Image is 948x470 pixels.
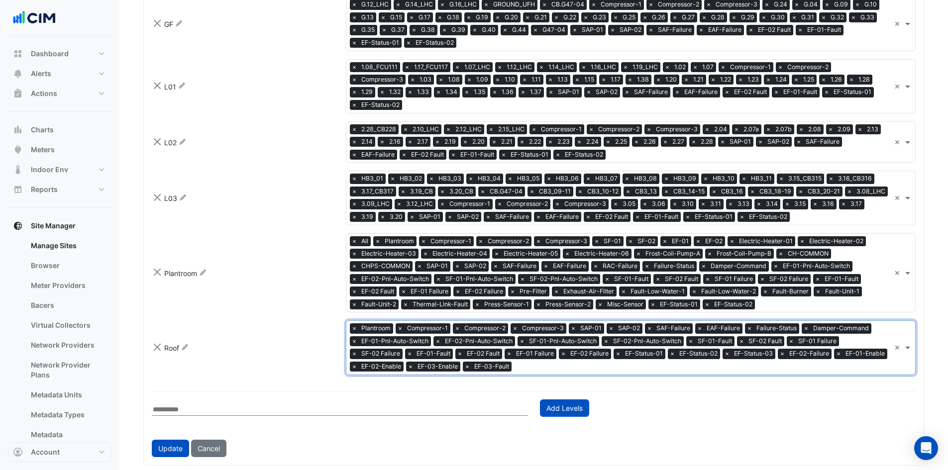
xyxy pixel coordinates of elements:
[350,137,359,147] span: ×
[152,267,162,278] button: Close
[387,87,403,97] span: 1.32
[433,137,442,147] span: ×
[406,137,415,147] span: ×
[590,12,609,22] span: G.23
[718,75,734,85] span: 1.22
[465,75,474,85] span: ×
[359,137,375,147] span: 2.14
[13,69,23,79] app-icon: Alerts
[626,75,634,85] span: ×
[706,25,744,35] span: EAF-Failure
[797,124,806,134] span: ×
[164,138,177,147] span: L02
[617,25,644,35] span: SAP-02
[738,12,757,22] span: G.29
[723,87,732,97] span: ×
[803,137,842,147] span: SAF-Failure
[575,137,584,147] span: ×
[646,25,655,35] span: ×
[700,62,716,72] span: 1.07
[359,12,376,22] span: G.13
[527,137,543,147] span: 2.22
[419,25,437,35] span: G.38
[378,137,387,147] span: ×
[502,12,521,22] span: G.20
[23,256,111,276] a: Browser
[672,62,688,72] span: 1.02
[858,12,877,22] span: G.33
[529,75,543,85] span: 1.11
[621,62,630,72] span: ×
[350,62,359,72] span: ×
[359,62,400,72] span: 1.08_FCU111
[350,12,359,22] span: ×
[479,25,498,35] span: G.40
[538,124,584,134] span: Compressor-1
[581,12,590,22] span: ×
[620,12,638,22] span: G.25
[712,124,730,134] span: 2.04
[471,87,488,97] span: 1.35
[175,19,183,27] fa-icon: Rename
[473,12,491,22] span: G.19
[593,87,620,97] span: SAP-02
[805,25,843,35] span: EF-01-Fault
[894,192,903,203] span: Clear
[623,87,632,97] span: ×
[604,137,613,147] span: ×
[359,75,406,85] span: Compressor-3
[773,124,794,134] span: 2.07b
[8,160,111,180] button: Indoor Env
[732,87,769,97] span: EF-02 Fault
[691,75,706,85] span: 1.21
[736,75,745,85] span: ×
[756,137,765,147] span: ×
[461,137,470,147] span: ×
[679,12,697,22] span: G.27
[661,137,670,147] span: ×
[31,165,68,175] span: Indoor Env
[728,62,773,72] span: Compressor-1
[697,25,706,35] span: ×
[8,84,111,103] button: Actions
[691,62,700,72] span: ×
[719,62,728,72] span: ×
[413,38,456,48] span: EF-Status-02
[444,124,453,134] span: ×
[350,124,359,134] span: ×
[31,89,57,98] span: Actions
[579,25,606,35] span: SAP-01
[410,25,419,35] span: ×
[178,82,186,90] fa-icon: Rename
[350,38,359,48] span: ×
[523,12,532,22] span: ×
[709,75,718,85] span: ×
[501,25,510,35] span: ×
[179,137,186,146] fa-icon: Rename
[152,342,162,352] button: Close
[31,185,58,194] span: Reports
[673,87,682,97] span: ×
[8,44,111,64] button: Dashboard
[596,124,642,134] span: Compressor-2
[727,137,753,147] span: SAP-01
[655,25,694,35] span: SAF-Failure
[755,25,793,35] span: EF-02 Fault
[462,87,471,97] span: ×
[537,62,546,72] span: ×
[573,75,582,85] span: ×
[663,75,679,85] span: 1.20
[555,137,572,147] span: 2.23
[663,62,672,72] span: ×
[493,12,502,22] span: ×
[682,87,720,97] span: EAF-Failure
[653,124,700,134] span: Compressor-3
[764,124,773,134] span: ×
[401,124,410,134] span: ×
[682,75,691,85] span: ×
[689,137,698,147] span: ×
[13,221,23,231] app-icon: Site Manager
[546,137,555,147] span: ×
[359,38,402,48] span: EF-Status-01
[700,12,709,22] span: ×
